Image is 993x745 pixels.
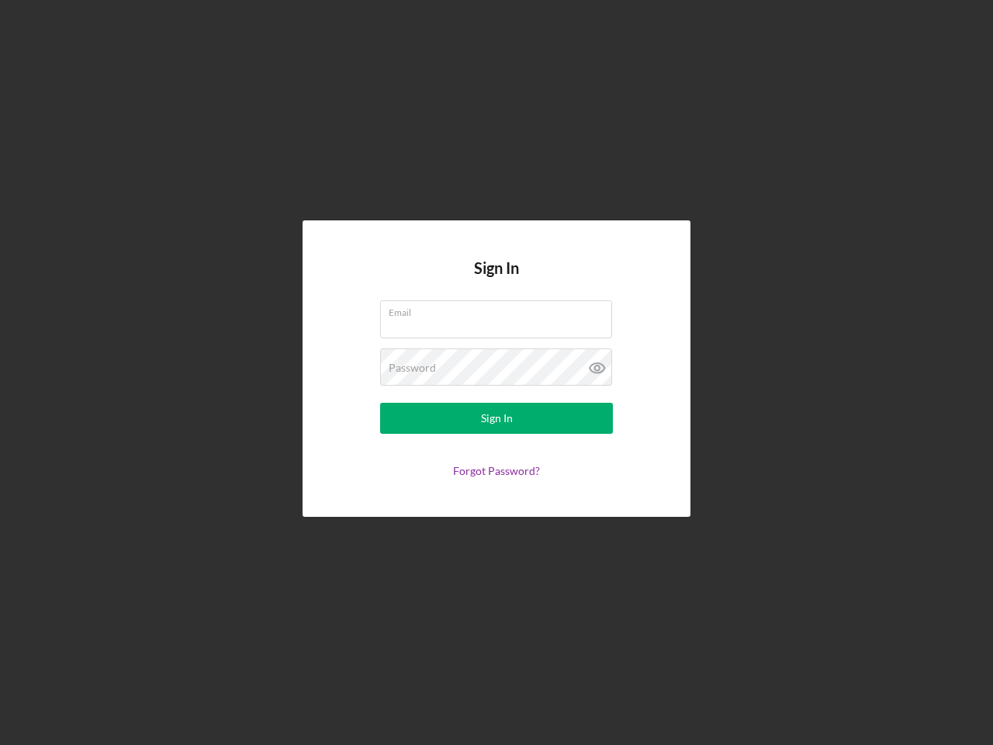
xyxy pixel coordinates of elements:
label: Email [389,301,612,318]
a: Forgot Password? [453,464,540,477]
h4: Sign In [474,259,519,300]
label: Password [389,362,436,374]
div: Sign In [481,403,513,434]
button: Sign In [380,403,613,434]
